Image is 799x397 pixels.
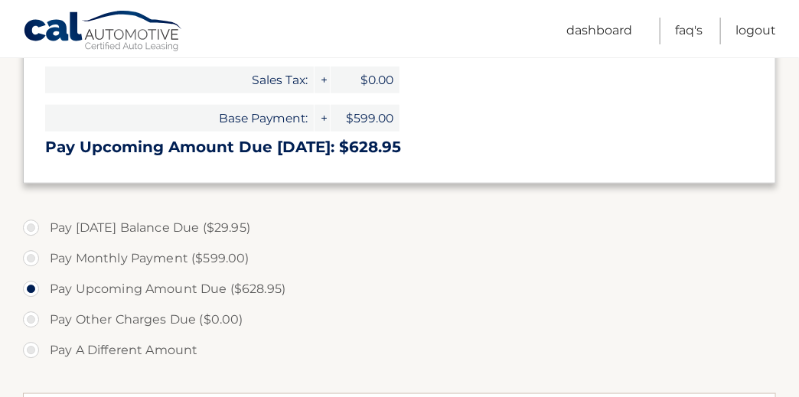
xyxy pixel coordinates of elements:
[315,67,330,93] span: +
[23,243,776,274] label: Pay Monthly Payment ($599.00)
[331,67,399,93] span: $0.00
[45,67,314,93] span: Sales Tax:
[23,213,776,243] label: Pay [DATE] Balance Due ($29.95)
[675,18,703,44] a: FAQ's
[735,18,776,44] a: Logout
[23,304,776,335] label: Pay Other Charges Due ($0.00)
[45,138,754,157] h3: Pay Upcoming Amount Due [DATE]: $628.95
[23,274,776,304] label: Pay Upcoming Amount Due ($628.95)
[331,105,399,132] span: $599.00
[23,10,184,54] a: Cal Automotive
[315,105,330,132] span: +
[45,105,314,132] span: Base Payment:
[23,335,776,366] label: Pay A Different Amount
[566,18,632,44] a: Dashboard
